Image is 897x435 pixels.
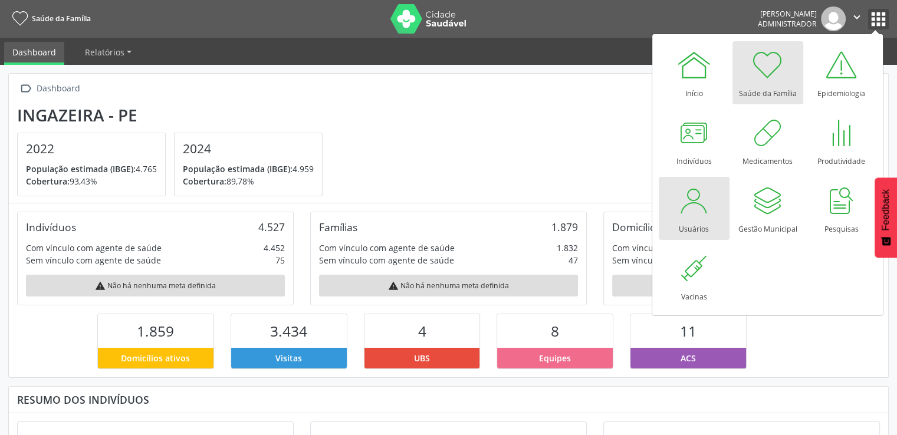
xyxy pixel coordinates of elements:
span: Saúde da Família [32,14,91,24]
div: 4.452 [264,242,285,254]
i: warning [95,281,106,291]
a: Saúde da Família [732,41,803,104]
button: Feedback - Mostrar pesquisa [875,177,897,258]
a: Vacinas [659,245,730,308]
span: 11 [680,321,696,341]
span: 1.859 [137,321,174,341]
span: Cobertura: [183,176,226,187]
i:  [850,11,863,24]
div: Sem vínculo com agente de saúde [612,254,747,266]
div: Não há nenhuma meta definida [26,275,285,296]
p: 89,78% [183,175,314,187]
p: 4.765 [26,163,157,175]
a: Pesquisas [806,177,877,240]
div: 4.527 [258,220,285,233]
span: Cobertura: [26,176,70,187]
span: 4 [418,321,426,341]
div: Sem vínculo com agente de saúde [319,254,454,266]
a: Indivíduos [659,109,730,172]
a: Epidemiologia [806,41,877,104]
span: 8 [551,321,559,341]
a: Usuários [659,177,730,240]
p: 93,43% [26,175,157,187]
span: Feedback [880,189,891,230]
span: Visitas [275,352,302,364]
a: Produtividade [806,109,877,172]
div: Com vínculo com agente de saúde [612,242,748,254]
div: 75 [275,254,285,266]
a: Relatórios [77,42,140,62]
h4: 2022 [26,141,157,156]
div: 1.879 [551,220,578,233]
div: 1.832 [557,242,578,254]
h4: 2024 [183,141,314,156]
button: apps [868,9,889,29]
span: População estimada (IBGE): [26,163,136,174]
a: Gestão Municipal [732,177,803,240]
div: Resumo dos indivíduos [17,393,880,406]
a:  Dashboard [17,80,82,97]
p: 4.959 [183,163,314,175]
div: [PERSON_NAME] [758,9,817,19]
span: Equipes [539,352,571,364]
span: 3.434 [270,321,307,341]
span: Relatórios [85,47,124,58]
div: Ingazeira - PE [17,106,331,125]
a: Medicamentos [732,109,803,172]
div: Com vínculo com agente de saúde [319,242,455,254]
div: Indivíduos [26,220,76,233]
a: Dashboard [4,42,64,65]
div: Não há nenhuma meta definida [612,275,871,296]
button:  [846,6,868,31]
img: img [821,6,846,31]
div: Domicílios [612,220,661,233]
div: Sem vínculo com agente de saúde [26,254,161,266]
span: Domicílios ativos [121,352,190,364]
a: Saúde da Família [8,9,91,28]
i: warning [388,281,399,291]
span: UBS [414,352,430,364]
i:  [17,80,34,97]
div: 47 [569,254,578,266]
div: Com vínculo com agente de saúde [26,242,162,254]
span: Administrador [758,19,817,29]
div: Dashboard [34,80,82,97]
span: População estimada (IBGE): [183,163,293,174]
a: Início [659,41,730,104]
span: ACS [681,352,696,364]
div: Não há nenhuma meta definida [319,275,578,296]
div: Famílias [319,220,357,233]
